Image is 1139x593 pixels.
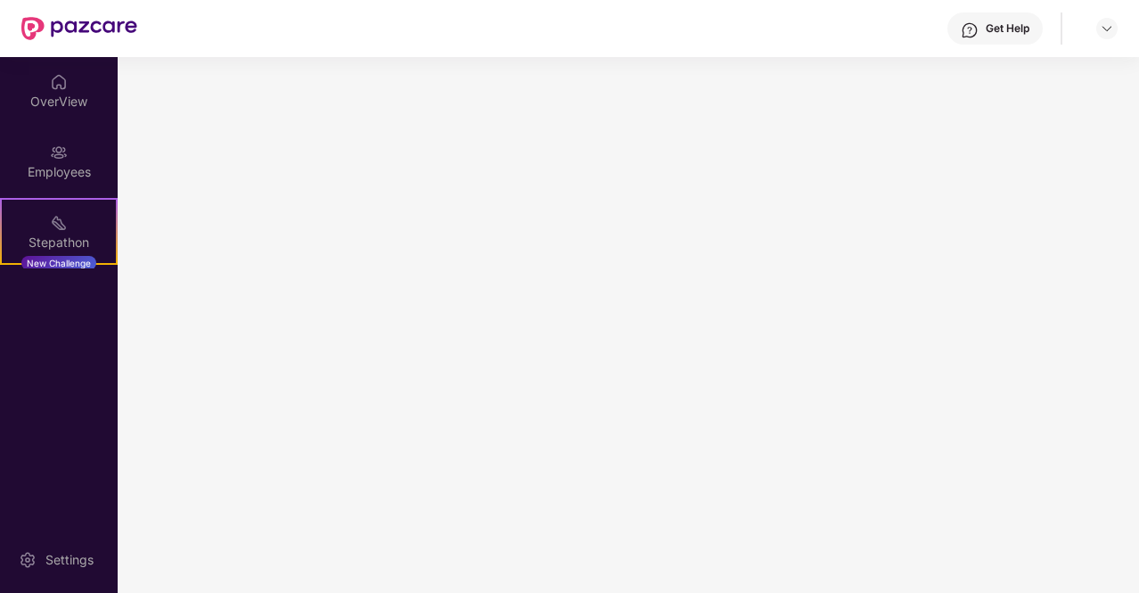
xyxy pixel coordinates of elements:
[50,144,68,161] img: svg+xml;base64,PHN2ZyBpZD0iRW1wbG95ZWVzIiB4bWxucz0iaHR0cDovL3d3dy53My5vcmcvMjAwMC9zdmciIHdpZHRoPS...
[21,17,137,40] img: New Pazcare Logo
[19,551,37,569] img: svg+xml;base64,PHN2ZyBpZD0iU2V0dGluZy0yMHgyMCIgeG1sbnM9Imh0dHA6Ly93d3cudzMub3JnLzIwMDAvc3ZnIiB3aW...
[1100,21,1114,36] img: svg+xml;base64,PHN2ZyBpZD0iRHJvcGRvd24tMzJ4MzIiIHhtbG5zPSJodHRwOi8vd3d3LnczLm9yZy8yMDAwL3N2ZyIgd2...
[50,214,68,232] img: svg+xml;base64,PHN2ZyB4bWxucz0iaHR0cDovL3d3dy53My5vcmcvMjAwMC9zdmciIHdpZHRoPSIyMSIgaGVpZ2h0PSIyMC...
[986,21,1029,36] div: Get Help
[2,234,116,251] div: Stepathon
[961,21,979,39] img: svg+xml;base64,PHN2ZyBpZD0iSGVscC0zMngzMiIgeG1sbnM9Imh0dHA6Ly93d3cudzMub3JnLzIwMDAvc3ZnIiB3aWR0aD...
[50,73,68,91] img: svg+xml;base64,PHN2ZyBpZD0iSG9tZSIgeG1sbnM9Imh0dHA6Ly93d3cudzMub3JnLzIwMDAvc3ZnIiB3aWR0aD0iMjAiIG...
[21,256,96,270] div: New Challenge
[40,551,99,569] div: Settings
